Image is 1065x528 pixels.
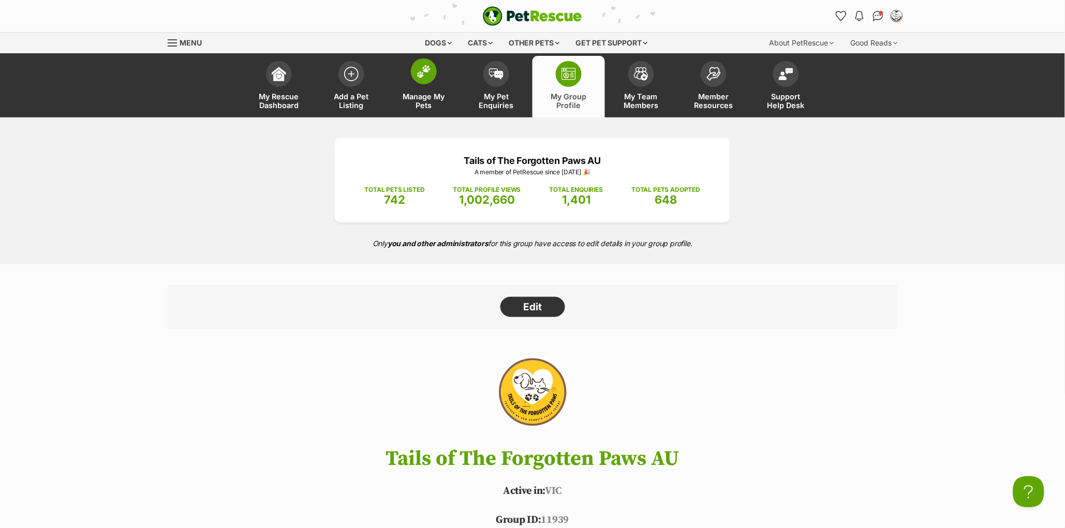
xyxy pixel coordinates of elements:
[844,33,905,53] div: Good Reads
[256,92,302,110] span: My Rescue Dashboard
[532,56,605,117] a: My Group Profile
[474,350,591,438] img: Tails of The Forgotten Paws AU
[453,185,521,194] p: TOTAL PROFILE VIEWS
[833,8,849,24] a: Favourites
[618,92,664,110] span: My Team Members
[690,92,737,110] span: Member Resources
[851,8,868,24] button: Notifications
[496,514,541,526] span: Group ID:
[762,33,841,53] div: About PetRescue
[706,67,721,81] img: member-resources-icon-8e73f808a243e03378d46382f2149f9095a855e16c252ad45f914b54edf8863c.svg
[152,484,913,499] p: VIC
[489,68,504,80] img: pet-enquiries-icon-7e3ad2cf08bfb03b45e93fb7055b45f3efa6380592205ae92323e6603595dc1f.svg
[350,154,715,168] p: Tails of The Forgotten Paws AU
[873,11,884,21] img: chat-41dd97257d64d25036548639549fe6c8038ab92f7586957e7f3b1b290dea8141.svg
[473,92,520,110] span: My Pet Enquiries
[569,33,655,53] div: Get pet support
[459,193,515,206] span: 1,002,660
[460,56,532,117] a: My Pet Enquiries
[561,68,576,80] img: group-profile-icon-3fa3cf56718a62981997c0bc7e787c4b2cf8bcc04b72c1350f741eb67cf2f40e.svg
[562,193,590,206] span: 1,401
[350,168,715,177] p: A member of PetRescue since [DATE] 🎉
[892,11,902,21] img: Tails of The Forgotten Paws AU profile pic
[401,92,447,110] span: Manage My Pets
[833,8,905,24] ul: Account quick links
[418,33,460,53] div: Dogs
[388,239,489,248] strong: you and other administrators
[365,185,425,194] p: TOTAL PETS LISTED
[889,8,905,24] button: My account
[1013,476,1044,507] iframe: Help Scout Beacon - Open
[750,56,822,117] a: Support Help Desk
[483,6,582,26] a: PetRescue
[503,485,545,497] span: Active in:
[243,56,315,117] a: My Rescue Dashboard
[315,56,388,117] a: Add a Pet Listing
[855,11,864,21] img: notifications-46538b983faf8c2785f20acdc204bb7945ddae34d4c08c2a6579f10ce5e182be.svg
[483,6,582,26] img: logo-e224e6f780fb5917bec1dbf3a21bbac754714ae5b6737aabdf751b685950b380.svg
[500,297,565,318] a: Edit
[605,56,677,117] a: My Team Members
[417,65,431,78] img: manage-my-pets-icon-02211641906a0b7f246fdf0571729dbe1e7629f14944591b6c1af311fb30b64b.svg
[168,33,209,51] a: Menu
[152,447,913,470] h1: Tails of The Forgotten Paws AU
[180,38,202,47] span: Menu
[272,67,286,81] img: dashboard-icon-eb2f2d2d3e046f16d808141f083e7271f6b2e854fb5c12c21221c1fb7104beca.svg
[677,56,750,117] a: Member Resources
[461,33,500,53] div: Cats
[388,56,460,117] a: Manage My Pets
[545,92,592,110] span: My Group Profile
[344,67,359,81] img: add-pet-listing-icon-0afa8454b4691262ce3f59096e99ab1cd57d4a30225e0717b998d2c9b9846f56.svg
[152,512,913,528] p: 11939
[550,185,603,194] p: TOTAL ENQUIRIES
[870,8,886,24] a: Conversations
[634,67,648,81] img: team-members-icon-5396bd8760b3fe7c0b43da4ab00e1e3bb1a5d9ba89233759b79545d2d3fc5d0d.svg
[779,68,793,80] img: help-desk-icon-fdf02630f3aa405de69fd3d07c3f3aa587a6932b1a1747fa1d2bba05be0121f9.svg
[328,92,375,110] span: Add a Pet Listing
[631,185,700,194] p: TOTAL PETS ADOPTED
[384,193,405,206] span: 742
[655,193,677,206] span: 648
[502,33,567,53] div: Other pets
[763,92,809,110] span: Support Help Desk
